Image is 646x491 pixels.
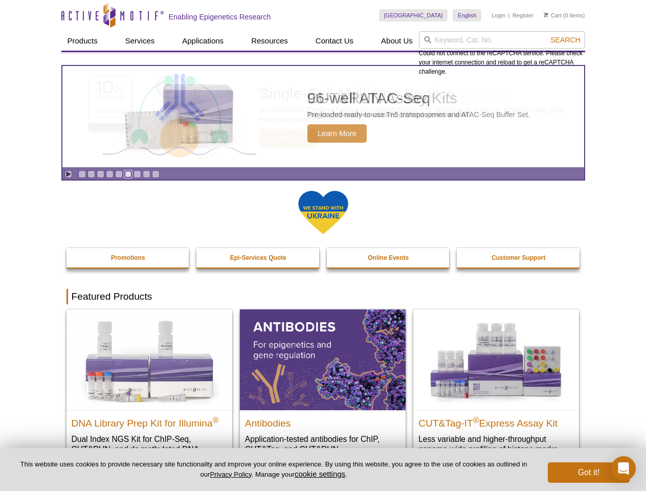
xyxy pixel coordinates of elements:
[492,12,505,19] a: Login
[419,31,585,49] input: Keyword, Cat. No.
[66,289,580,304] h2: Featured Products
[492,254,545,261] strong: Customer Support
[240,309,406,410] img: All Antibodies
[64,170,72,178] a: Toggle autoplay
[295,470,345,478] button: cookie settings
[611,456,636,481] div: Open Intercom Messenger
[327,248,451,267] a: Online Events
[196,248,320,267] a: Epi-Services Quote
[550,36,580,44] span: Search
[379,9,448,21] a: [GEOGRAPHIC_DATA]
[513,12,533,19] a: Register
[375,31,419,51] a: About Us
[111,254,145,261] strong: Promotions
[213,415,219,424] sup: ®
[78,170,86,178] a: Go to slide 1
[97,170,104,178] a: Go to slide 3
[548,462,630,483] button: Got it!
[152,170,160,178] a: Go to slide 9
[124,170,132,178] a: Go to slide 6
[368,254,409,261] strong: Online Events
[115,170,123,178] a: Go to slide 5
[72,434,227,465] p: Dual Index NGS Kit for ChIP-Seq, CUT&RUN, and ds methylated DNA assays.
[66,309,232,410] img: DNA Library Prep Kit for Illumina
[473,415,479,424] sup: ®
[61,31,104,51] a: Products
[508,9,510,21] li: |
[547,35,583,44] button: Search
[240,309,406,464] a: All Antibodies Antibodies Application-tested antibodies for ChIP, CUT&Tag, and CUT&RUN.
[544,9,585,21] li: (0 items)
[245,31,294,51] a: Resources
[413,309,579,464] a: CUT&Tag-IT® Express Assay Kit CUT&Tag-IT®Express Assay Kit Less variable and higher-throughput ge...
[87,170,95,178] a: Go to slide 2
[419,31,585,76] div: Could not connect to the reCAPTCHA service. Please check your internet connection and reload to g...
[106,170,114,178] a: Go to slide 4
[16,460,531,479] p: This website uses cookies to provide necessary site functionality and improve your online experie...
[453,9,481,21] a: English
[245,434,400,455] p: Application-tested antibodies for ChIP, CUT&Tag, and CUT&RUN.
[457,248,581,267] a: Customer Support
[66,309,232,475] a: DNA Library Prep Kit for Illumina DNA Library Prep Kit for Illumina® Dual Index NGS Kit for ChIP-...
[418,434,574,455] p: Less variable and higher-throughput genome-wide profiling of histone marks​.
[66,248,190,267] a: Promotions
[544,12,562,19] a: Cart
[309,31,360,51] a: Contact Us
[298,190,349,235] img: We Stand With Ukraine
[133,170,141,178] a: Go to slide 7
[169,12,271,21] h2: Enabling Epigenetics Research
[210,471,251,478] a: Privacy Policy
[176,31,230,51] a: Applications
[230,254,286,261] strong: Epi-Services Quote
[72,413,227,429] h2: DNA Library Prep Kit for Illumina
[245,413,400,429] h2: Antibodies
[418,413,574,429] h2: CUT&Tag-IT Express Assay Kit
[413,309,579,410] img: CUT&Tag-IT® Express Assay Kit
[119,31,161,51] a: Services
[544,12,548,17] img: Your Cart
[143,170,150,178] a: Go to slide 8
